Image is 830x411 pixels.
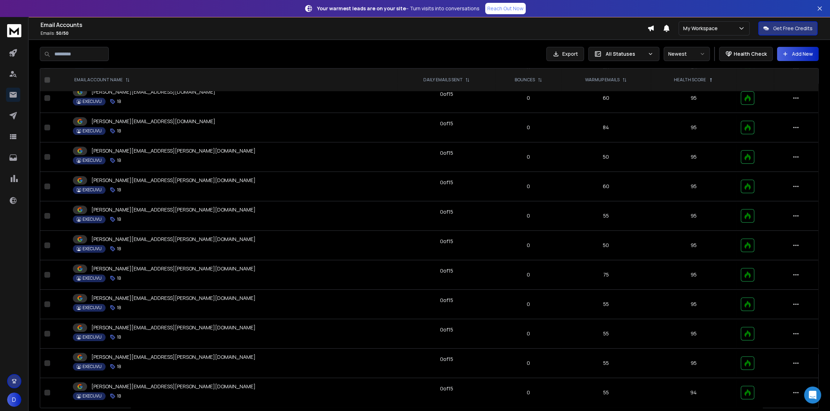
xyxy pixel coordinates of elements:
p: EXECUVU [82,246,102,252]
p: 1B [117,187,121,193]
p: 0 [500,183,557,190]
td: 95 [651,142,737,172]
p: [PERSON_NAME][EMAIL_ADDRESS][PERSON_NAME][DOMAIN_NAME] [91,354,256,361]
div: 0 of 15 [440,238,453,245]
p: 0 [500,94,557,102]
div: 0 of 15 [440,91,453,98]
div: Open Intercom Messenger [804,387,821,404]
div: 0 of 15 [440,149,453,157]
h1: Email Accounts [41,21,647,29]
strong: Your warmest leads are on your site [317,5,406,12]
td: 60 [561,172,651,201]
p: [PERSON_NAME][EMAIL_ADDRESS][DOMAIN_NAME] [91,118,215,125]
p: 0 [500,242,557,249]
td: 55 [561,201,651,231]
td: 84 [561,113,651,142]
p: – Turn visits into conversations [317,5,480,12]
span: 50 / 50 [56,30,69,36]
p: 0 [500,212,557,219]
div: 0 of 15 [440,120,453,127]
p: 0 [500,271,557,278]
p: 0 [500,301,557,308]
div: 0 of 15 [440,385,453,392]
img: logo [7,24,21,37]
td: 50 [561,142,651,172]
td: 94 [651,378,737,407]
p: DAILY EMAILS SENT [423,77,462,83]
div: 0 of 15 [440,297,453,304]
td: 55 [561,319,651,349]
div: 0 of 15 [440,208,453,215]
p: WARMUP EMAILS [585,77,620,83]
td: 60 [561,83,651,113]
button: Get Free Credits [758,21,818,35]
td: 95 [651,172,737,201]
p: EXECUVU [82,305,102,311]
button: D [7,393,21,407]
div: 0 of 15 [440,179,453,186]
td: 95 [651,319,737,349]
button: Export [546,47,584,61]
td: 55 [561,378,651,407]
p: Get Free Credits [773,25,813,32]
p: HEALTH SCORE [674,77,706,83]
p: BOUNCES [515,77,535,83]
td: 55 [561,290,651,319]
td: 95 [651,260,737,290]
div: 0 of 15 [440,356,453,363]
p: [PERSON_NAME][EMAIL_ADDRESS][DOMAIN_NAME] [91,88,215,95]
p: 1B [117,305,121,311]
td: 95 [651,83,737,113]
p: [PERSON_NAME][EMAIL_ADDRESS][PERSON_NAME][DOMAIN_NAME] [91,206,256,213]
div: 0 of 15 [440,267,453,274]
p: EXECUVU [82,158,102,163]
td: 75 [561,260,651,290]
p: EXECUVU [82,99,102,104]
button: Add New [777,47,819,61]
p: 0 [500,360,557,367]
td: 95 [651,290,737,319]
p: My Workspace [683,25,721,32]
p: [PERSON_NAME][EMAIL_ADDRESS][PERSON_NAME][DOMAIN_NAME] [91,383,256,390]
p: 1B [117,246,121,252]
p: 0 [500,389,557,396]
p: Reach Out Now [487,5,524,12]
p: [PERSON_NAME][EMAIL_ADDRESS][PERSON_NAME][DOMAIN_NAME] [91,324,256,331]
p: Health Check [734,50,767,57]
p: 0 [500,153,557,160]
p: [PERSON_NAME][EMAIL_ADDRESS][PERSON_NAME][DOMAIN_NAME] [91,177,256,184]
p: [PERSON_NAME][EMAIL_ADDRESS][PERSON_NAME][DOMAIN_NAME] [91,147,256,154]
td: 95 [651,231,737,260]
p: 1B [117,334,121,340]
p: EXECUVU [82,217,102,222]
p: [PERSON_NAME][EMAIL_ADDRESS][PERSON_NAME][DOMAIN_NAME] [91,265,256,272]
div: EMAIL ACCOUNT NAME [74,77,130,83]
p: EXECUVU [82,187,102,193]
td: 55 [561,349,651,378]
p: 1B [117,128,121,134]
p: [PERSON_NAME][EMAIL_ADDRESS][PERSON_NAME][DOMAIN_NAME] [91,236,256,243]
p: 1B [117,393,121,399]
td: 95 [651,201,737,231]
td: 50 [561,231,651,260]
p: EXECUVU [82,334,102,340]
p: EXECUVU [82,128,102,134]
div: 0 of 15 [440,326,453,333]
p: EXECUVU [82,275,102,281]
p: 1B [117,364,121,369]
a: Reach Out Now [485,3,526,14]
p: 1B [117,217,121,222]
p: EXECUVU [82,393,102,399]
button: Health Check [719,47,773,61]
p: 0 [500,124,557,131]
p: 1B [117,158,121,163]
p: All Statuses [606,50,645,57]
p: 0 [500,330,557,337]
p: EXECUVU [82,364,102,369]
td: 95 [651,349,737,378]
p: 1B [117,275,121,281]
p: Emails : [41,31,647,36]
button: Newest [664,47,710,61]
